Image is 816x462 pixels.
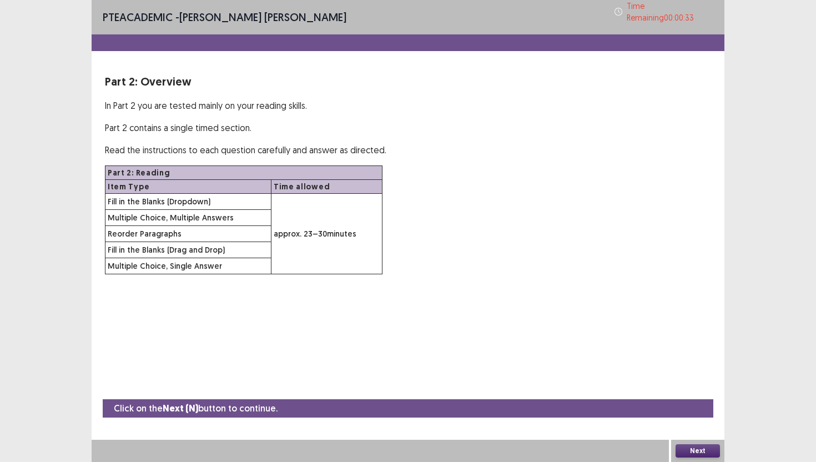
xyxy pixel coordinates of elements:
[163,403,198,414] strong: Next (N)
[105,194,271,210] td: Fill in the Blanks (Dropdown)
[105,258,271,274] td: Multiple Choice, Single Answer
[105,73,711,90] p: Part 2: Overview
[105,226,271,242] td: Reorder Paragraphs
[103,9,346,26] p: - [PERSON_NAME] [PERSON_NAME]
[105,143,711,157] p: Read the instructions to each question carefully and answer as directed.
[103,10,173,24] span: PTE academic
[676,444,720,458] button: Next
[271,180,382,194] th: Time allowed
[105,180,271,194] th: Item Type
[105,121,711,134] p: Part 2 contains a single timed section.
[105,166,382,180] th: Part 2: Reading
[105,210,271,226] td: Multiple Choice, Multiple Answers
[271,194,382,274] td: approx. 23–30 minutes
[105,242,271,258] td: Fill in the Blanks (Drag and Drop)
[114,401,278,415] p: Click on the button to continue.
[105,99,711,112] p: In Part 2 you are tested mainly on your reading skills.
